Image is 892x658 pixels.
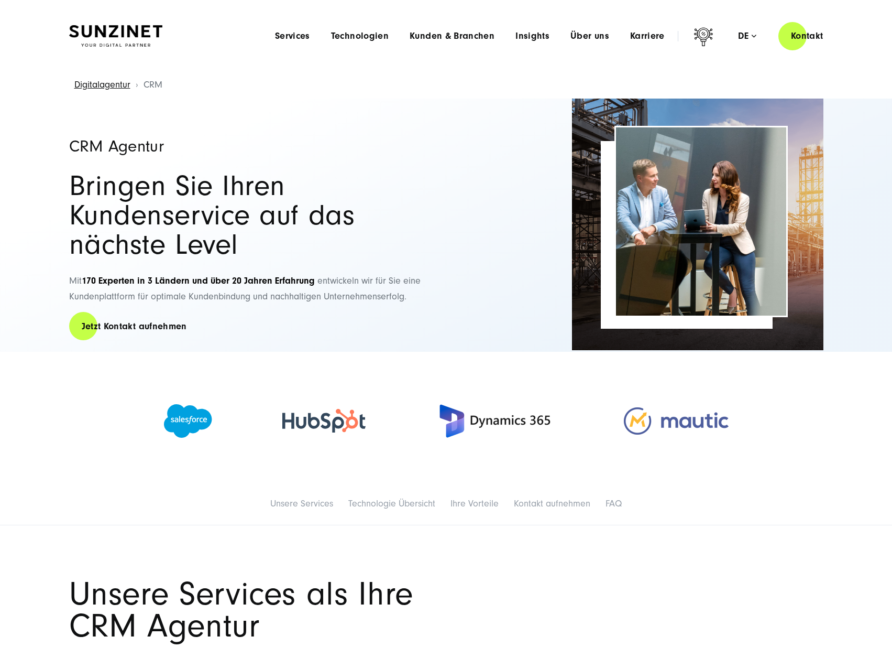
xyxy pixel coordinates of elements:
span: CRM [144,79,162,90]
img: Microsoft Dynamics Agentur 365 - Full-Service CRM Agentur SUNZINET [436,388,554,454]
a: Über uns [570,31,609,41]
a: Insights [515,31,549,41]
img: Mautic Agentur - Full-Service CRM Agentur SUNZINET [624,407,729,435]
div: Mit entwickeln wir für Sie eine Kundenplattform für optimale Kundenbindung und nachhaltigen Unter... [69,99,436,352]
a: Kontakt [778,21,836,51]
a: Karriere [630,31,665,41]
h2: Bringen Sie Ihren Kundenservice auf das nächste Level [69,171,436,260]
a: Digitalagentur [74,79,130,90]
h2: Unsere Services als Ihre CRM Agentur [69,578,446,642]
div: de [738,31,756,41]
a: Unsere Services [270,498,333,509]
a: Services [275,31,310,41]
img: Full-Service CRM Agentur SUNZINET [572,99,823,350]
a: FAQ [605,498,622,509]
img: CRM Agentur Header | Kunde und Berater besprechen etwas an einem Laptop [616,127,786,316]
strong: 170 Experten in 3 Ländern und über 20 Jahren Erfahrung [82,275,315,286]
img: HubSpot Gold Partner Agentur - Full-Service CRM Agentur SUNZINET [282,409,366,433]
img: SUNZINET Full Service Digital Agentur [69,25,162,47]
img: Salesforce Partner Agentur - Full-Service CRM Agentur SUNZINET [164,404,212,438]
a: Technologien [331,31,389,41]
a: Kunden & Branchen [410,31,494,41]
a: Technologie Übersicht [348,498,435,509]
h1: CRM Agentur [69,138,436,155]
a: Kontakt aufnehmen [514,498,590,509]
a: Jetzt Kontakt aufnehmen [69,311,200,341]
a: Ihre Vorteile [450,498,499,509]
